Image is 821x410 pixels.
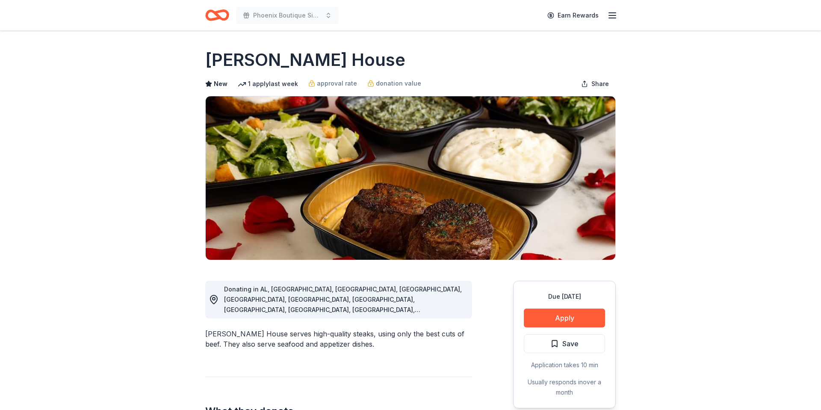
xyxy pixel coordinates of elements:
a: approval rate [308,78,357,89]
span: Donating in AL, [GEOGRAPHIC_DATA], [GEOGRAPHIC_DATA], [GEOGRAPHIC_DATA], [GEOGRAPHIC_DATA], [GEOG... [224,285,462,406]
span: New [214,79,227,89]
button: Phoenix Boutique Sip & Shop [236,7,339,24]
button: Save [524,334,605,353]
span: approval rate [317,78,357,89]
div: Application takes 10 min [524,360,605,370]
a: Earn Rewards [542,8,604,23]
div: Usually responds in over a month [524,377,605,398]
img: Image for Ruth's Chris Steak House [206,96,615,260]
span: Phoenix Boutique Sip & Shop [253,10,322,21]
h1: [PERSON_NAME] House [205,48,405,72]
span: Save [562,338,579,349]
a: Home [205,5,229,25]
button: Apply [524,309,605,327]
button: Share [574,75,616,92]
div: 1 apply last week [238,79,298,89]
span: Share [591,79,609,89]
a: donation value [367,78,421,89]
span: donation value [376,78,421,89]
div: [PERSON_NAME] House serves high-quality steaks, using only the best cuts of beef. They also serve... [205,329,472,349]
div: Due [DATE] [524,291,605,302]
